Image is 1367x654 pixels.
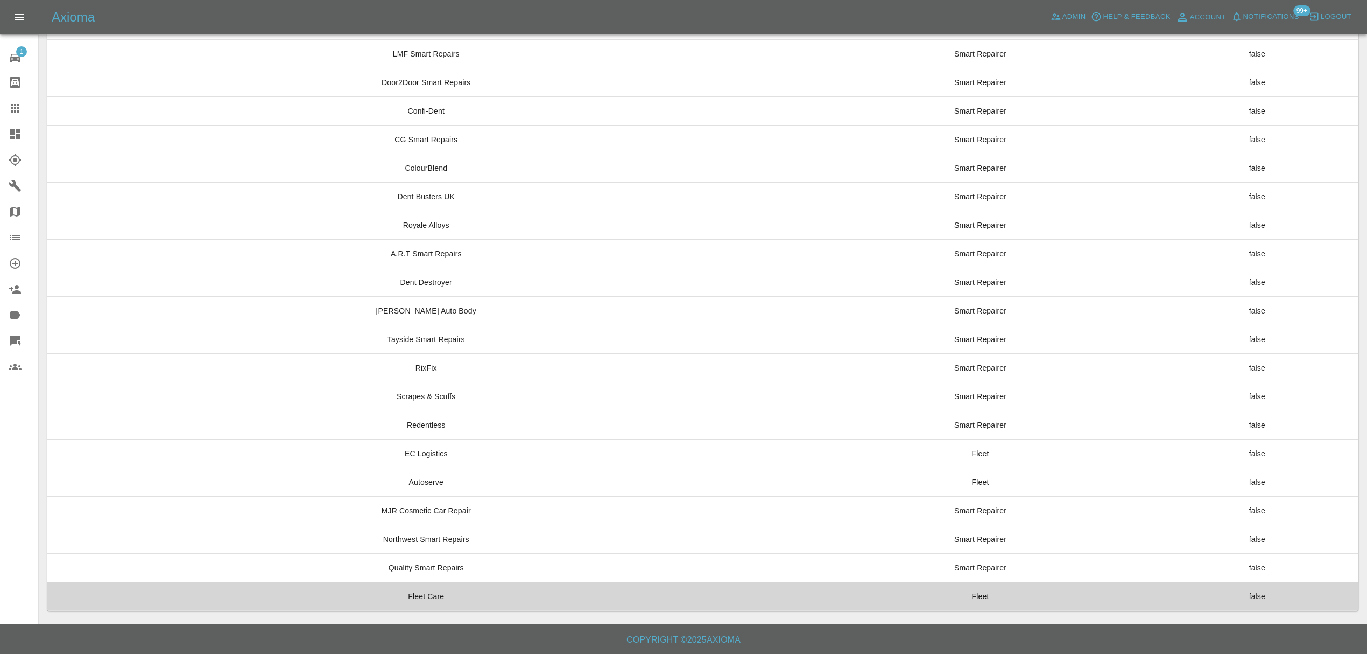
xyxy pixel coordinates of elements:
[1156,125,1358,154] td: false
[47,553,805,582] td: Quality Smart Repairs
[47,382,805,411] td: Scrapes & Scuffs
[1173,9,1229,26] a: Account
[805,68,1155,96] td: Smart Repairer
[805,211,1155,239] td: Smart Repairer
[47,211,805,239] td: Royale Alloys
[47,468,805,496] td: Autoserve
[1243,11,1299,23] span: Notifications
[1156,525,1358,553] td: false
[805,525,1155,553] td: Smart Repairer
[1293,5,1310,16] span: 99+
[1156,553,1358,582] td: false
[1156,296,1358,325] td: false
[1156,496,1358,525] td: false
[805,582,1155,611] td: Fleet
[1156,182,1358,211] td: false
[805,296,1155,325] td: Smart Repairer
[1156,439,1358,468] td: false
[47,496,805,525] td: MJR Cosmetic Car Repair
[805,411,1155,439] td: Smart Repairer
[16,46,27,57] span: 1
[9,632,1358,648] h6: Copyright © 2025 Axioma
[1156,68,1358,96] td: false
[805,154,1155,182] td: Smart Repairer
[47,68,805,96] td: Door2Door Smart Repairs
[805,325,1155,353] td: Smart Repairer
[1156,154,1358,182] td: false
[47,182,805,211] td: Dent Busters UK
[805,182,1155,211] td: Smart Repairer
[47,439,805,468] td: EC Logistics
[805,239,1155,268] td: Smart Repairer
[47,525,805,553] td: Northwest Smart Repairs
[1156,582,1358,611] td: false
[1156,411,1358,439] td: false
[1156,96,1358,125] td: false
[805,125,1155,154] td: Smart Repairer
[47,296,805,325] td: [PERSON_NAME] Auto Body
[1156,268,1358,296] td: false
[1088,9,1173,25] button: Help & Feedback
[805,496,1155,525] td: Smart Repairer
[1062,11,1086,23] span: Admin
[805,382,1155,411] td: Smart Repairer
[805,96,1155,125] td: Smart Repairer
[47,39,805,68] td: LMF Smart Repairs
[47,268,805,296] td: Dent Destroyer
[1156,239,1358,268] td: false
[47,325,805,353] td: Tayside Smart Repairs
[1048,9,1089,25] a: Admin
[47,582,805,611] td: Fleet Care
[1156,39,1358,68] td: false
[47,154,805,182] td: ColourBlend
[805,39,1155,68] td: Smart Repairer
[47,96,805,125] td: Confi-Dent
[47,353,805,382] td: RixFix
[47,411,805,439] td: Redentless
[1156,468,1358,496] td: false
[52,9,95,26] h5: Axioma
[805,353,1155,382] td: Smart Repairer
[1156,325,1358,353] td: false
[1229,9,1302,25] button: Notifications
[1306,9,1354,25] button: Logout
[805,553,1155,582] td: Smart Repairer
[47,239,805,268] td: A.R.T Smart Repairs
[1103,11,1170,23] span: Help & Feedback
[805,268,1155,296] td: Smart Repairer
[1156,353,1358,382] td: false
[47,125,805,154] td: CG Smart Repairs
[805,468,1155,496] td: Fleet
[1190,11,1226,24] span: Account
[1156,211,1358,239] td: false
[1321,11,1351,23] span: Logout
[805,439,1155,468] td: Fleet
[1156,382,1358,411] td: false
[6,4,32,30] button: Open drawer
